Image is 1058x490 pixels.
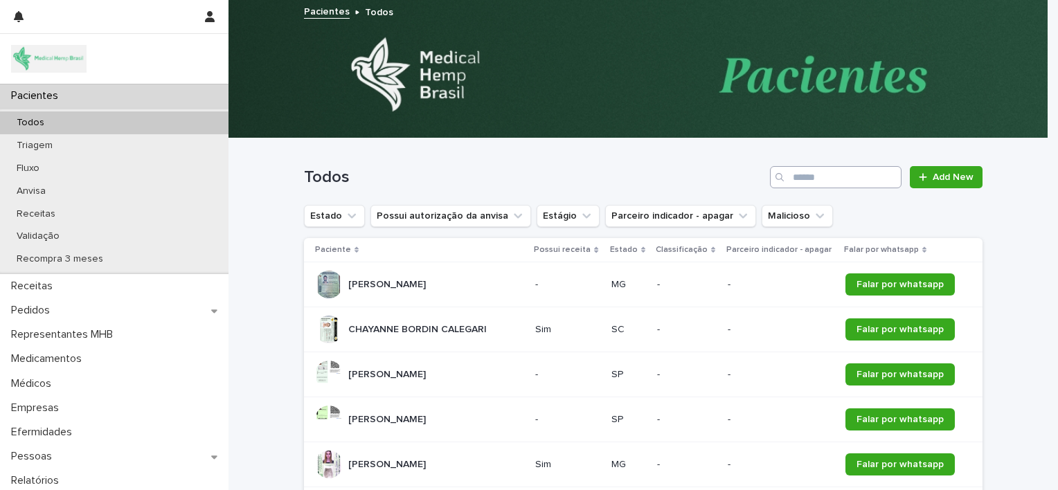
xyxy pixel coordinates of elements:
span: Falar por whatsapp [857,415,944,424]
p: - [657,414,717,426]
a: Falar por whatsapp [845,453,955,475]
p: - [728,369,834,381]
p: Falar por whatsapp [844,242,919,257]
tr: [PERSON_NAME][PERSON_NAME] -SP--Falar por whatsapp [304,352,983,397]
span: Falar por whatsapp [857,325,944,334]
p: Empresas [6,401,70,415]
p: - [535,369,600,381]
p: Validação [6,230,71,242]
a: Add New [910,166,983,188]
p: Sim [535,459,600,471]
p: Anvisa [6,185,57,197]
button: Possui autorização da anvisa [370,205,531,227]
p: - [657,279,717,291]
p: Relatórios [6,474,70,487]
p: - [728,279,834,291]
p: Classificação [656,242,708,257]
p: - [535,414,600,426]
p: - [657,459,717,471]
p: SP [611,369,646,381]
p: Recompra 3 meses [6,253,114,265]
button: Estado [304,205,365,227]
p: Fluxo [6,163,51,174]
p: Parceiro indicador - apagar [726,242,832,257]
p: MG [611,279,646,291]
p: Receitas [6,208,66,220]
p: Médicos [6,377,62,390]
p: [PERSON_NAME] [348,276,429,291]
p: - [657,369,717,381]
span: Add New [933,172,974,182]
tr: [PERSON_NAME][PERSON_NAME] -MG--Falar por whatsapp [304,262,983,307]
p: Todos [6,117,55,129]
p: Medicamentos [6,352,93,365]
p: - [657,324,717,336]
img: 4SJayOo8RSQX0lnsmxob [11,45,87,73]
p: Pessoas [6,450,63,463]
p: Receitas [6,280,64,293]
p: Pacientes [6,89,69,102]
tr: [PERSON_NAME][PERSON_NAME] SimMG--Falar por whatsapp [304,442,983,487]
p: [PERSON_NAME] [348,456,429,471]
button: Malicioso [762,205,833,227]
input: Search [770,166,902,188]
span: Falar por whatsapp [857,280,944,289]
p: SP [611,414,646,426]
p: Sim [535,324,600,336]
a: Falar por whatsapp [845,273,955,296]
p: - [728,414,834,426]
span: Falar por whatsapp [857,370,944,379]
span: Falar por whatsapp [857,460,944,469]
p: Paciente [315,242,351,257]
p: Possui receita [534,242,591,257]
p: [PERSON_NAME] [348,411,429,426]
p: - [728,324,834,336]
button: Parceiro indicador - apagar [605,205,756,227]
tr: [PERSON_NAME][PERSON_NAME] -SP--Falar por whatsapp [304,397,983,442]
p: Todos [365,3,393,19]
p: Pedidos [6,304,61,317]
a: Falar por whatsapp [845,363,955,385]
p: - [535,279,600,291]
button: Estágio [537,205,600,227]
h1: Todos [304,167,764,188]
p: MG [611,459,646,471]
p: SC [611,324,646,336]
p: - [728,459,834,471]
a: Falar por whatsapp [845,318,955,341]
p: CHAYANNE BORDIN CALEGARI [348,321,490,336]
p: Estado [610,242,638,257]
p: Representantes MHB [6,328,124,341]
a: Pacientes [304,3,350,19]
a: Falar por whatsapp [845,408,955,430]
p: Efermidades [6,426,83,439]
p: [PERSON_NAME] [348,366,429,381]
p: Triagem [6,140,64,152]
tr: CHAYANNE BORDIN CALEGARICHAYANNE BORDIN CALEGARI SimSC--Falar por whatsapp [304,307,983,352]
